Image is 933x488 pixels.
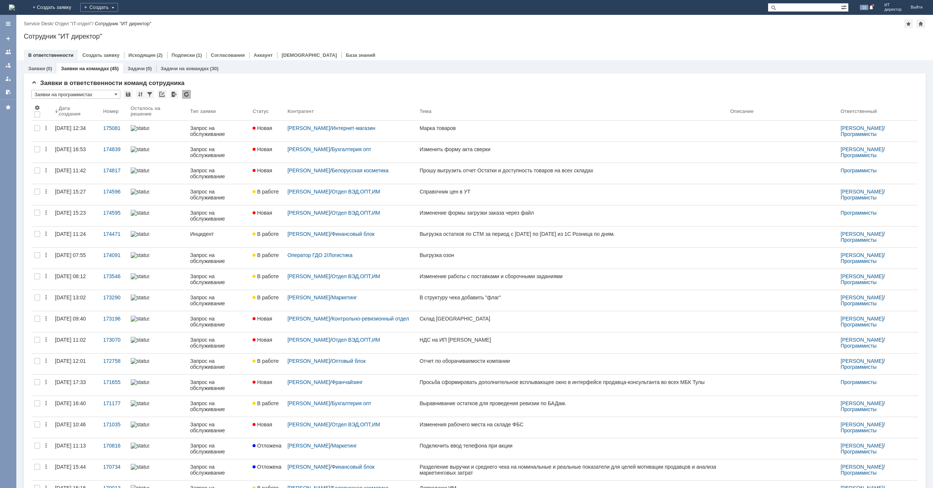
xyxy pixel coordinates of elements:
[187,163,250,184] a: Запрос на обслуживание
[420,443,724,449] div: Подключить ввод телефона при акции
[253,400,279,406] span: В работе
[285,102,417,121] th: Контрагент
[420,295,724,300] div: В структуру чека добавить "флаг"
[417,227,727,247] a: Выгрузка остатков по СТМ за период с [DATE] по [DATE] из 1С Розница по дням.
[103,108,119,114] div: Номер
[253,125,272,131] span: Новая
[128,290,187,311] a: statusbar-100 (1).png
[55,400,86,406] div: [DATE] 16:40
[841,400,883,406] a: [PERSON_NAME]
[190,443,247,455] div: Запрос на обслуживание
[61,66,109,71] a: Заявки на командах
[287,146,330,152] a: [PERSON_NAME]
[124,90,133,99] div: Сохранить вид
[420,273,724,279] div: Изменение работы с поставками и сборочными заданиями
[190,252,247,264] div: Запрос на обслуживание
[187,332,250,353] a: Запрос на обслуживание
[190,379,247,391] div: Запрос на обслуживание
[250,227,285,247] a: В работе
[841,279,877,285] a: Программисты
[190,400,247,412] div: Запрос на обслуживание
[187,142,250,163] a: Запрос на обслуживание
[172,52,195,58] a: Подписки
[190,210,247,222] div: Запрос на обслуживание
[841,406,877,412] a: Программисты
[190,167,247,179] div: Запрос на обслуживание
[131,379,149,385] img: statusbar-100 (1).png
[250,438,285,459] a: Отложена
[841,316,883,322] a: [PERSON_NAME]
[916,19,925,28] div: Сделать домашней страницей
[190,273,247,285] div: Запрос на обслуживание
[24,21,52,26] a: Service Desk
[287,108,314,114] div: Контрагент
[100,438,128,459] a: 170816
[420,337,724,343] div: НДС на ИП [PERSON_NAME]
[841,343,877,349] a: Программисты
[190,316,247,328] div: Запрос на обслуживание
[287,167,330,173] a: [PERSON_NAME]
[841,322,877,328] a: Программисты
[55,295,86,300] div: [DATE] 13:02
[841,195,877,201] a: Программисты
[128,311,187,332] a: statusbar-40 (1).png
[129,52,156,58] a: Исходящие
[250,332,285,353] a: Новая
[250,417,285,438] a: Новая
[417,438,727,459] a: Подключить ввод телефона при акции
[417,417,727,438] a: Изменения рабочего места на складе ФБС
[190,231,247,237] div: Инцидент
[187,102,250,121] th: Тип заявки
[420,231,724,237] div: Выгрузка остатков по СТМ за период с [DATE] по [DATE] из 1С Розница по дням.
[103,358,125,364] div: 172758
[128,354,187,374] a: statusbar-25 (1).png
[420,316,724,322] div: Склад [GEOGRAPHIC_DATA]
[128,396,187,417] a: statusbar-60 (1).png
[128,227,187,247] a: statusbar-100 (1).png
[100,142,128,163] a: 174839
[2,86,14,98] a: Мои согласования
[52,248,100,269] a: [DATE] 07:55
[131,295,149,300] img: statusbar-100 (1).png
[841,364,877,370] a: Программисты
[103,146,125,152] div: 174839
[328,252,352,258] a: Логистика
[417,375,727,396] a: Просьба сформировать дополнительное всплывающее окно в интерфейсе продавца-консультанта во всех М...
[841,337,883,343] a: [PERSON_NAME]
[190,146,247,158] div: Запрос на обслуживание
[52,163,100,184] a: [DATE] 11:42
[841,210,877,216] a: Программисты
[287,189,330,195] a: [PERSON_NAME]
[2,73,14,85] a: Мои заявки
[131,231,149,237] img: statusbar-100 (1).png
[55,422,86,427] div: [DATE] 10:46
[287,273,330,279] a: [PERSON_NAME]
[253,337,272,343] span: Новая
[250,163,285,184] a: Новая
[131,167,149,173] img: statusbar-100 (1).png
[55,273,86,279] div: [DATE] 08:12
[841,131,877,137] a: Программисты
[52,332,100,353] a: [DATE] 11:02
[100,184,128,205] a: 174596
[253,422,272,427] span: Новая
[332,400,371,406] a: Бухгалтерия опт
[100,205,128,226] a: 174595
[128,205,187,226] a: statusbar-100 (1).png
[52,205,100,226] a: [DATE] 15:23
[253,108,269,114] div: Статус
[841,125,883,131] a: [PERSON_NAME]
[346,52,375,58] a: База знаний
[841,146,883,152] a: [PERSON_NAME]
[52,142,100,163] a: [DATE] 16:53
[100,227,128,247] a: 174471
[52,121,100,141] a: [DATE] 12:34
[904,19,913,28] div: Добавить в избранное
[417,396,727,417] a: Выравнивание остатков для проведения ревизии по БАДам.
[128,332,187,353] a: statusbar-40 (1).png
[250,142,285,163] a: Новая
[253,231,279,237] span: В работе
[28,52,74,58] a: В ответственности
[332,316,409,322] a: Контрольно-ревизионный отдел
[131,210,149,216] img: statusbar-100 (1).png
